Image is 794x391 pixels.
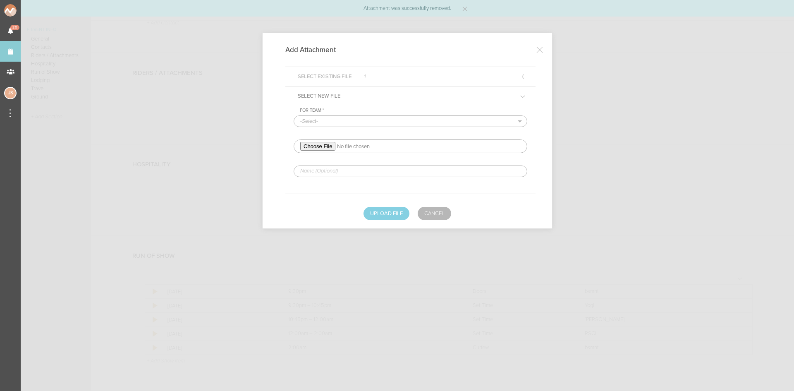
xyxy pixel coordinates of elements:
h4: Add Attachment [285,46,348,54]
a: Cancel [418,207,451,220]
span: 20 [10,25,19,30]
h5: Select New File [292,86,347,106]
div: Jessica Smith [4,87,17,99]
button: Upload File [364,207,409,220]
img: NOMAD [4,4,51,17]
span: 1 [364,74,366,79]
div: For Team * [300,108,527,113]
h5: Select Existing File [292,67,372,86]
p: Attachment was successfully removed. [364,6,451,11]
input: Name (Optional) [294,166,527,177]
